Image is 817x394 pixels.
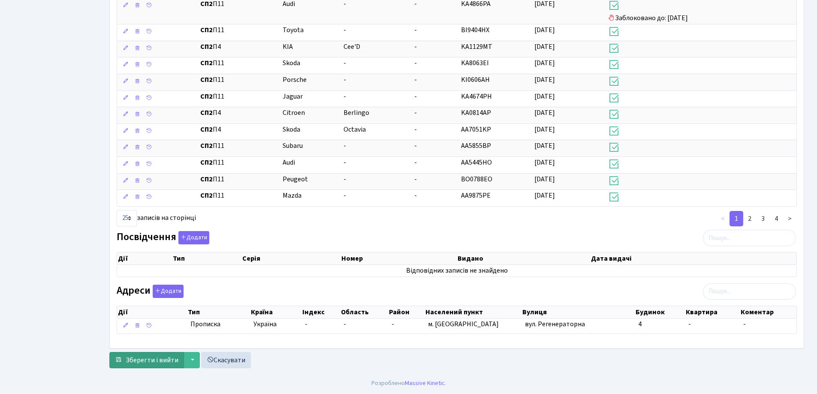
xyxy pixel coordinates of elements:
b: СП2 [200,25,213,35]
span: - [414,108,417,117]
span: П11 [200,191,276,201]
span: Audi [283,158,295,167]
th: Район [388,306,425,318]
span: [DATE] [534,158,555,167]
a: 4 [769,211,783,226]
span: [DATE] [534,125,555,134]
span: П4 [200,125,276,135]
span: KA8063EI [461,58,489,68]
span: - [414,42,417,51]
span: Skoda [283,125,300,134]
span: Cee'D [344,42,360,51]
td: Відповідних записів не знайдено [117,265,796,277]
span: BO0788EO [461,174,492,184]
th: Номер [341,253,457,265]
span: Peugeot [283,174,308,184]
span: [DATE] [534,174,555,184]
span: Jaguar [283,92,303,101]
span: м. [GEOGRAPHIC_DATA] [428,319,499,329]
button: Зберегти і вийти [109,352,184,368]
label: Посвідчення [117,231,209,244]
span: [DATE] [534,92,555,101]
input: Пошук... [703,230,796,246]
span: П11 [200,25,276,35]
span: - [414,191,417,200]
div: Розроблено . [371,379,446,388]
a: 1 [730,211,743,226]
span: [DATE] [534,108,555,117]
span: - [344,191,346,200]
th: Квартира [685,306,740,318]
span: П11 [200,141,276,151]
span: Skoda [283,58,300,68]
label: записів на сторінці [117,210,196,226]
span: - [688,319,691,329]
span: [DATE] [534,25,555,35]
th: Вулиця [522,306,635,318]
span: - [305,319,308,329]
span: - [414,92,417,101]
span: П4 [200,42,276,52]
span: Porsche [283,75,307,84]
th: Область [340,306,389,318]
span: KA1129MT [461,42,492,51]
span: - [414,125,417,134]
span: [DATE] [534,141,555,150]
span: - [344,75,346,84]
span: П11 [200,92,276,102]
span: KI0606AH [461,75,490,84]
select: записів на сторінці [117,210,137,226]
b: СП2 [200,108,213,117]
input: Пошук... [703,283,796,300]
b: СП2 [200,42,213,51]
th: Коментар [740,306,796,318]
span: - [414,75,417,84]
span: П11 [200,158,276,168]
span: [DATE] [534,42,555,51]
span: - [344,319,346,329]
span: - [344,58,346,68]
th: Будинок [635,306,685,318]
th: Країна [250,306,301,318]
span: [DATE] [534,75,555,84]
span: AA9875PE [461,191,491,200]
span: вул. Регенераторна [525,319,585,329]
span: Toyota [283,25,304,35]
th: Видано [457,253,590,265]
span: П4 [200,108,276,118]
span: - [344,174,346,184]
span: KA4674PH [461,92,492,101]
a: > [783,211,797,226]
button: Посвідчення [178,231,209,244]
a: Додати [176,230,209,245]
span: Україна [253,319,298,329]
b: СП2 [200,75,213,84]
span: - [414,25,417,35]
button: Адреси [153,285,184,298]
b: СП2 [200,174,213,184]
span: П11 [200,75,276,85]
span: - [414,174,417,184]
b: СП2 [200,58,213,68]
span: AA5855BP [461,141,491,150]
span: Citroen [283,108,305,117]
span: KIA [283,42,293,51]
span: Subaru [283,141,303,150]
th: Дії [117,253,172,265]
span: Octavia [344,125,366,134]
th: Населений пункт [425,306,522,318]
span: - [344,25,346,35]
th: Дії [117,306,187,318]
span: [DATE] [534,58,555,68]
span: П11 [200,58,276,68]
span: - [414,141,417,150]
a: 2 [743,211,757,226]
b: СП2 [200,191,213,200]
span: KA0814AP [461,108,491,117]
span: AA7051KP [461,125,491,134]
span: - [392,319,394,329]
span: [DATE] [534,191,555,200]
span: - [344,92,346,101]
a: 3 [756,211,770,226]
b: СП2 [200,141,213,150]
